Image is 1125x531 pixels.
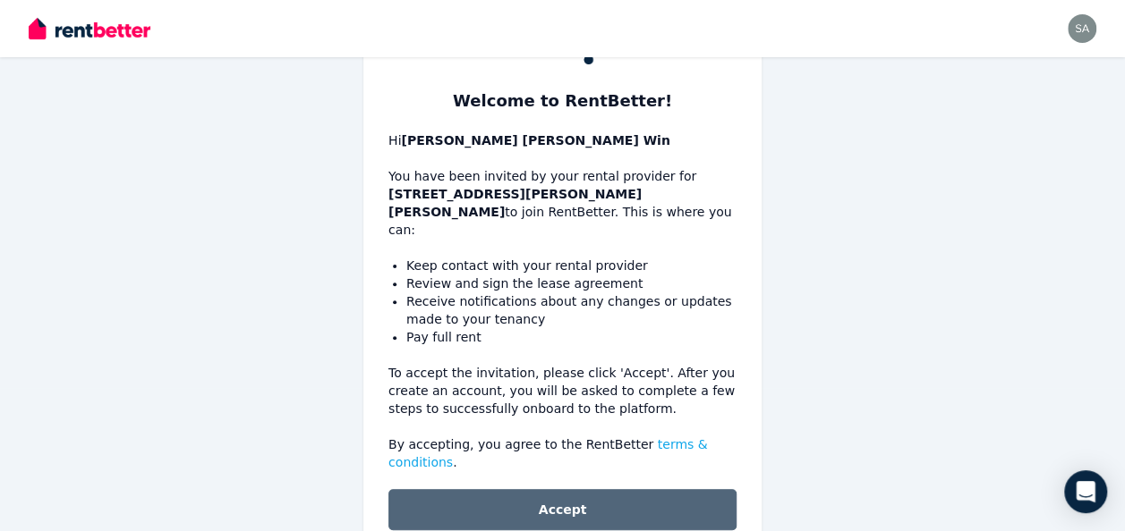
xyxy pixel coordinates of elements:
[1068,14,1096,43] img: sandi.violet.55@gmail.com
[388,489,737,530] button: Accept
[388,187,642,219] b: [STREET_ADDRESS][PERSON_NAME][PERSON_NAME]
[29,15,150,42] img: RentBetter
[388,437,708,469] a: terms & conditions
[1064,470,1107,513] div: Open Intercom Messenger
[406,292,737,328] li: Receive notifications about any changes or updates made to your tenancy
[406,257,737,274] li: Keep contact with your rental provider
[388,364,737,417] p: To accept the invitation, please click 'Accept'. After you create an account, you will be asked t...
[406,328,737,346] li: Pay full rent
[388,133,670,147] span: Hi
[401,133,669,147] b: [PERSON_NAME] [PERSON_NAME] Win
[406,274,737,292] li: Review and sign the lease agreement
[388,435,737,471] p: By accepting, you agree to the RentBetter .
[388,88,737,114] h1: Welcome to RentBetter!
[388,131,737,239] p: You have been invited by your rental provider for to join RentBetter. This is where you can:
